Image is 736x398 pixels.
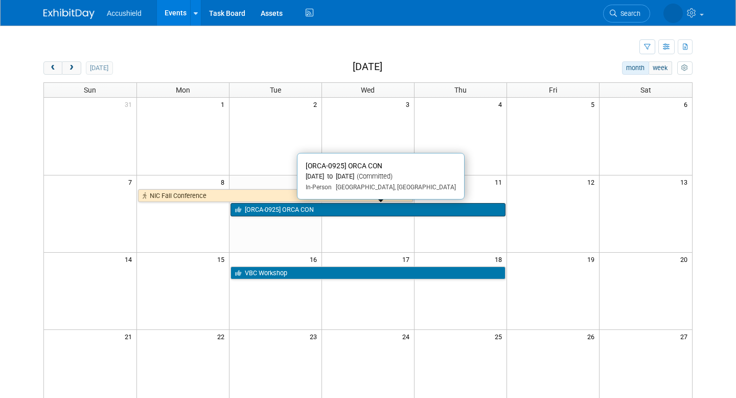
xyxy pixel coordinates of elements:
[220,98,229,110] span: 1
[603,5,650,23] a: Search
[124,253,136,266] span: 14
[617,10,640,17] span: Search
[176,86,190,94] span: Mon
[494,253,507,266] span: 18
[663,4,683,23] img: Steve McGuire
[494,330,507,343] span: 25
[549,86,557,94] span: Fri
[309,330,321,343] span: 23
[401,330,414,343] span: 24
[586,330,599,343] span: 26
[332,184,456,191] span: [GEOGRAPHIC_DATA], [GEOGRAPHIC_DATA]
[361,86,375,94] span: Wed
[683,98,692,110] span: 6
[649,61,672,75] button: week
[107,9,142,17] span: Accushield
[138,189,413,203] a: NIC Fall Conference
[86,61,113,75] button: [DATE]
[124,98,136,110] span: 31
[354,172,393,180] span: (Committed)
[306,184,332,191] span: In-Person
[677,61,693,75] button: myCustomButton
[231,267,505,280] a: VBC Workshop
[586,253,599,266] span: 19
[586,175,599,188] span: 12
[454,86,467,94] span: Thu
[640,86,651,94] span: Sat
[405,98,414,110] span: 3
[216,253,229,266] span: 15
[679,175,692,188] span: 13
[84,86,96,94] span: Sun
[309,253,321,266] span: 16
[681,65,688,72] i: Personalize Calendar
[216,330,229,343] span: 22
[43,9,95,19] img: ExhibitDay
[270,86,281,94] span: Tue
[679,330,692,343] span: 27
[306,172,456,181] div: [DATE] to [DATE]
[231,203,505,216] a: [ORCA-0925] ORCA CON
[306,162,382,170] span: [ORCA-0925] ORCA CON
[494,175,507,188] span: 11
[124,330,136,343] span: 21
[401,253,414,266] span: 17
[590,98,599,110] span: 5
[679,253,692,266] span: 20
[220,175,229,188] span: 8
[43,61,62,75] button: prev
[622,61,649,75] button: month
[353,61,382,73] h2: [DATE]
[127,175,136,188] span: 7
[312,98,321,110] span: 2
[62,61,81,75] button: next
[497,98,507,110] span: 4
